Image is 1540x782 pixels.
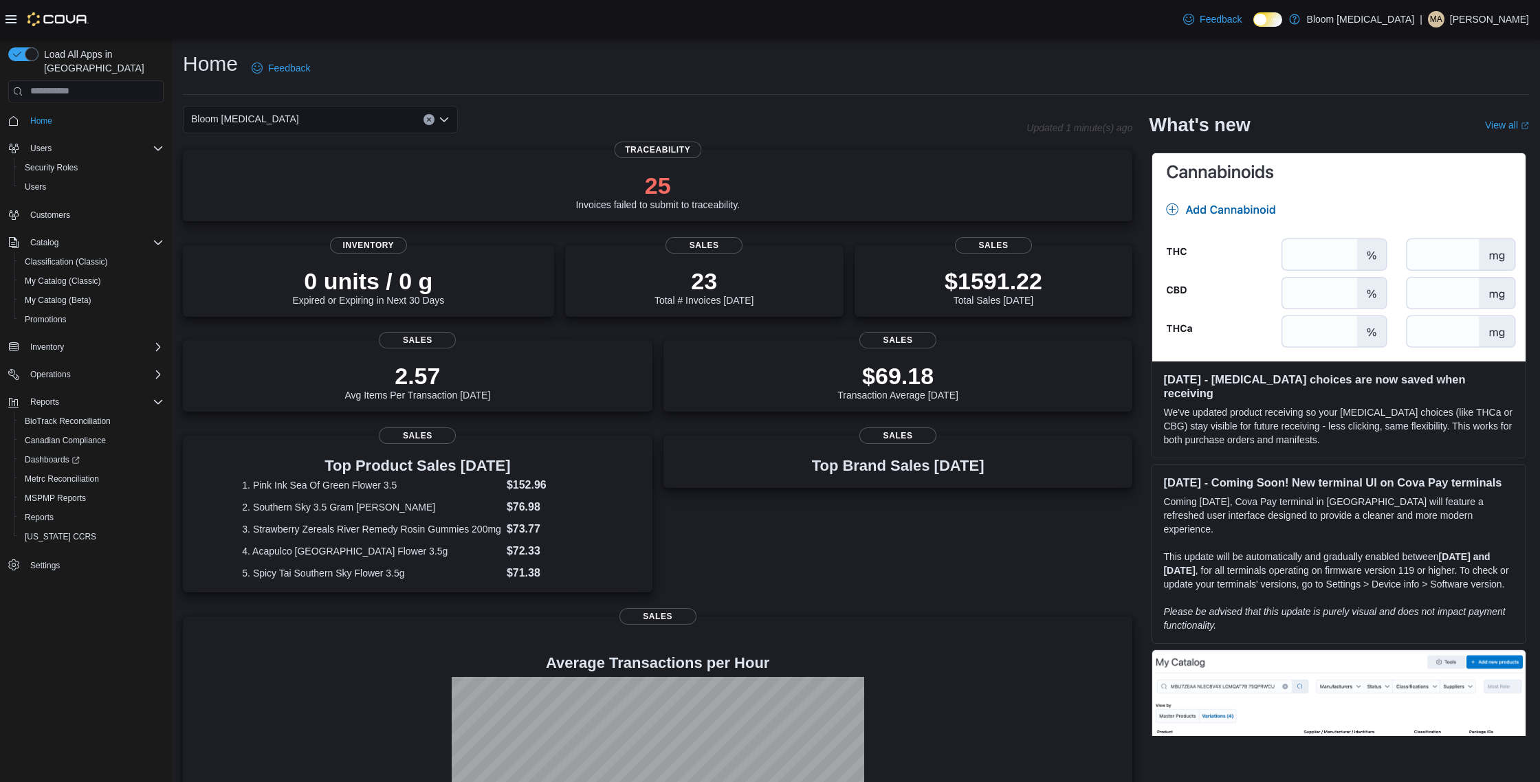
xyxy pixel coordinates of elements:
p: 2.57 [344,362,490,390]
button: BioTrack Reconciliation [14,412,169,431]
span: My Catalog (Classic) [25,276,101,287]
p: 0 units / 0 g [292,267,444,295]
span: Users [19,179,164,195]
dd: $152.96 [507,477,593,493]
span: Canadian Compliance [25,435,106,446]
p: Updated 1 minute(s) ago [1026,122,1132,133]
dd: $76.98 [507,499,593,515]
span: Bloom [MEDICAL_DATA] [191,111,299,127]
img: Cova [27,12,89,26]
button: Metrc Reconciliation [14,469,169,489]
div: Transaction Average [DATE] [837,362,958,401]
button: Catalog [3,233,169,252]
div: Mohammed Alqadhi [1428,11,1444,27]
span: Dashboards [19,451,164,468]
input: Dark Mode [1253,12,1282,27]
span: Dashboards [25,454,80,465]
h2: What's new [1149,114,1250,136]
span: Promotions [19,311,164,328]
div: Invoices failed to submit to traceability. [575,172,740,210]
dt: 5. Spicy Tai Southern Sky Flower 3.5g [242,566,501,580]
button: Catalog [25,234,64,251]
button: Users [25,140,57,157]
dt: 3. Strawberry Zereals River Remedy Rosin Gummies 200mg [242,522,501,536]
span: BioTrack Reconciliation [19,413,164,429]
p: 23 [654,267,753,295]
span: Sales [379,332,456,348]
span: Sales [859,427,936,444]
button: Reports [3,392,169,412]
span: My Catalog (Beta) [25,295,91,306]
span: Load All Apps in [GEOGRAPHIC_DATA] [38,47,164,75]
dd: $71.38 [507,565,593,581]
span: Sales [955,237,1032,254]
span: Users [25,140,164,157]
dd: $73.77 [507,521,593,537]
a: Feedback [246,54,316,82]
button: Clear input [423,114,434,125]
em: Please be advised that this update is purely visual and does not impact payment functionality. [1163,606,1505,631]
span: Customers [25,206,164,223]
span: MA [1430,11,1442,27]
button: Open list of options [439,114,450,125]
span: [US_STATE] CCRS [25,531,96,542]
span: Metrc Reconciliation [19,471,164,487]
svg: External link [1521,122,1529,130]
button: Customers [3,205,169,225]
button: Users [14,177,169,197]
button: [US_STATE] CCRS [14,527,169,546]
span: MSPMP Reports [19,490,164,506]
span: Inventory [330,237,407,254]
a: Promotions [19,311,72,328]
a: Classification (Classic) [19,254,113,270]
h4: Average Transactions per Hour [194,655,1121,671]
p: Coming [DATE], Cova Pay terminal in [GEOGRAPHIC_DATA] will feature a refreshed user interface des... [1163,495,1515,536]
span: Sales [619,608,696,625]
p: Bloom [MEDICAL_DATA] [1307,11,1415,27]
a: My Catalog (Beta) [19,292,97,309]
button: Promotions [14,310,169,329]
a: Customers [25,207,76,223]
span: Operations [25,366,164,383]
span: Users [30,143,52,154]
dd: $72.33 [507,543,593,559]
a: View allExternal link [1485,120,1529,131]
span: BioTrack Reconciliation [25,416,111,427]
button: MSPMP Reports [14,489,169,508]
h1: Home [183,50,238,78]
span: Canadian Compliance [19,432,164,449]
button: My Catalog (Beta) [14,291,169,310]
p: | [1420,11,1422,27]
span: Reports [19,509,164,526]
button: Operations [25,366,76,383]
button: Inventory [25,339,69,355]
div: Avg Items Per Transaction [DATE] [344,362,490,401]
span: Sales [665,237,742,254]
span: Classification (Classic) [19,254,164,270]
a: BioTrack Reconciliation [19,413,116,429]
p: This update will be automatically and gradually enabled between , for all terminals operating on ... [1163,550,1515,591]
p: We've updated product receiving so your [MEDICAL_DATA] choices (like THCa or CBG) stay visible fo... [1163,405,1515,447]
span: Catalog [30,237,58,248]
span: Security Roles [25,162,78,173]
span: Reports [25,394,164,410]
h3: Top Product Sales [DATE] [242,458,593,474]
a: Settings [25,557,65,574]
p: [PERSON_NAME] [1450,11,1529,27]
span: Users [25,181,46,192]
dt: 1. Pink Ink Sea Of Green Flower 3.5 [242,478,501,492]
span: Promotions [25,314,67,325]
span: Reports [25,512,54,523]
a: Home [25,113,58,129]
span: Settings [30,560,60,571]
span: MSPMP Reports [25,493,86,504]
a: [US_STATE] CCRS [19,528,102,545]
a: Dashboards [19,451,85,468]
span: Metrc Reconciliation [25,473,99,484]
button: Home [3,111,169,131]
span: Feedback [1200,12,1242,26]
span: Operations [30,369,71,380]
strong: [DATE] and [DATE] [1163,551,1490,576]
a: Metrc Reconciliation [19,471,104,487]
span: Settings [25,556,164,573]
